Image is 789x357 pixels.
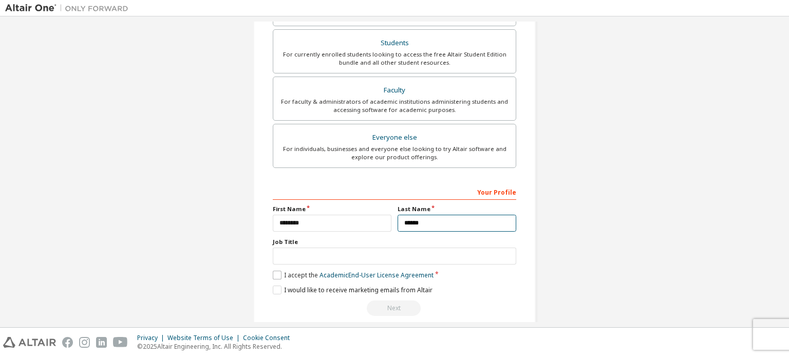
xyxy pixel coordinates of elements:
a: Academic End-User License Agreement [320,271,434,279]
div: Faculty [279,83,510,98]
div: For individuals, businesses and everyone else looking to try Altair software and explore our prod... [279,145,510,161]
img: Altair One [5,3,134,13]
div: Cookie Consent [243,334,296,342]
img: altair_logo.svg [3,337,56,348]
label: I would like to receive marketing emails from Altair [273,286,433,294]
img: youtube.svg [113,337,128,348]
img: linkedin.svg [96,337,107,348]
div: Everyone else [279,130,510,145]
label: First Name [273,205,391,213]
div: Privacy [137,334,167,342]
div: Students [279,36,510,50]
img: instagram.svg [79,337,90,348]
label: Job Title [273,238,516,246]
div: For currently enrolled students looking to access the free Altair Student Edition bundle and all ... [279,50,510,67]
div: For faculty & administrators of academic institutions administering students and accessing softwa... [279,98,510,114]
label: I accept the [273,271,434,279]
p: © 2025 Altair Engineering, Inc. All Rights Reserved. [137,342,296,351]
div: Read and acccept EULA to continue [273,300,516,316]
img: facebook.svg [62,337,73,348]
div: Your Profile [273,183,516,200]
div: Website Terms of Use [167,334,243,342]
label: Last Name [398,205,516,213]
